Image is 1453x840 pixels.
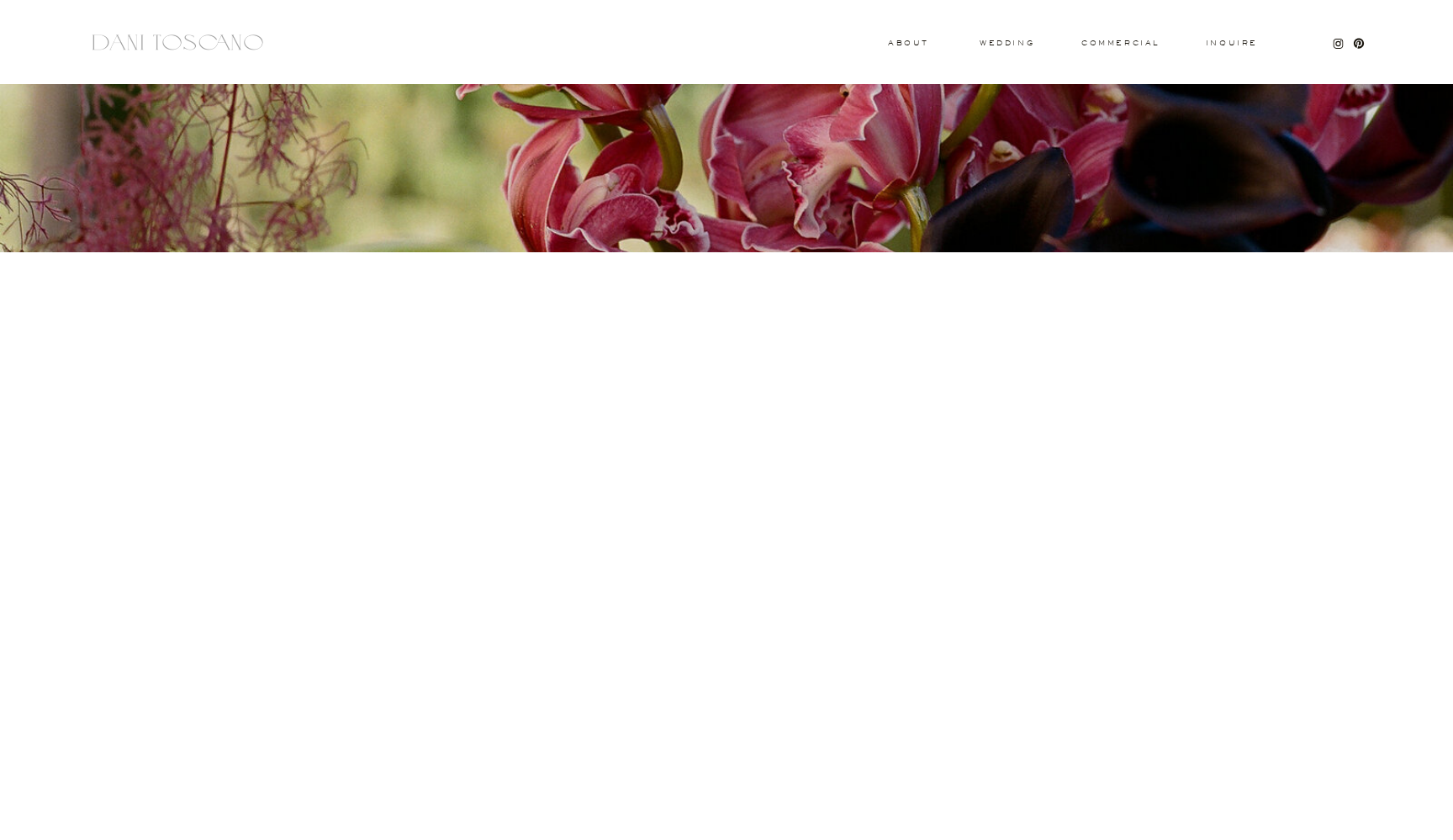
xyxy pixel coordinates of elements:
a: wedding [980,40,1034,45]
a: About [888,40,925,45]
a: commercial [1081,40,1159,46]
a: Inquire [1205,40,1259,48]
